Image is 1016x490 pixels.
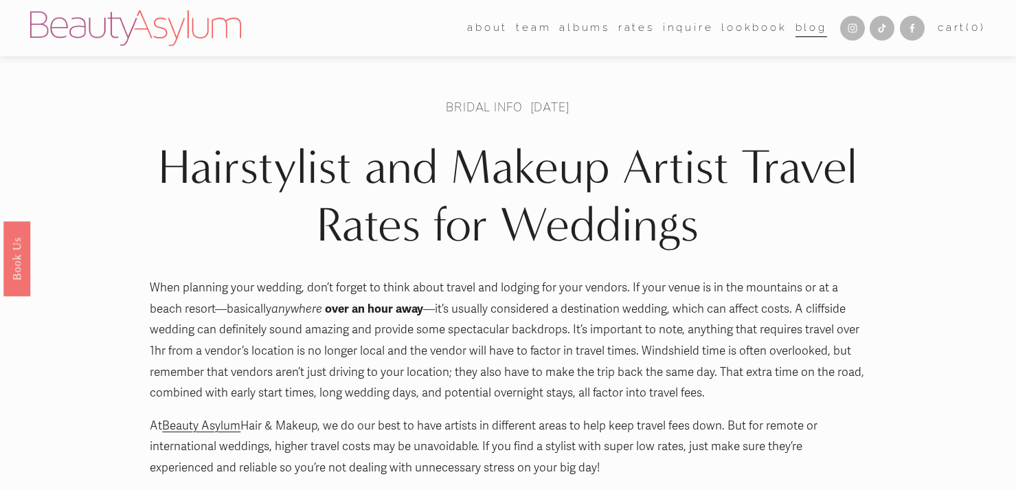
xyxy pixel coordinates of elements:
[559,18,610,38] a: albums
[971,21,980,34] span: 0
[900,16,925,41] a: Facebook
[271,302,322,316] em: anywhere
[150,416,866,479] p: At Hair & Makeup, we do our best to have artists in different areas to help keep travel fees down...
[516,18,551,38] a: folder dropdown
[325,302,423,316] strong: over an hour away
[467,18,508,38] a: folder dropdown
[150,278,866,404] p: When planning your wedding, don’t forget to think about travel and lodging for your vendors. If y...
[530,99,570,115] span: [DATE]
[721,18,787,38] a: Lookbook
[3,221,30,296] a: Book Us
[870,16,894,41] a: TikTok
[618,18,655,38] a: Rates
[162,419,240,433] a: Beauty Asylum
[840,16,865,41] a: Instagram
[938,19,986,37] a: 0 items in cart
[516,19,551,37] span: team
[795,18,827,38] a: Blog
[446,99,522,115] a: Bridal Info
[966,21,985,34] span: ( )
[150,138,866,254] h1: Hairstylist and Makeup Artist Travel Rates for Weddings
[663,18,714,38] a: Inquire
[30,10,241,46] img: Beauty Asylum | Bridal Hair &amp; Makeup Charlotte &amp; Atlanta
[467,19,508,37] span: about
